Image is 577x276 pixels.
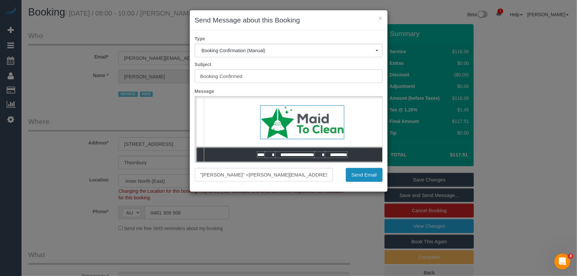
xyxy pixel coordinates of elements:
[190,88,388,95] label: Message
[346,168,383,182] button: Send Email
[195,44,383,57] button: Booking Confirmation (Manual)
[190,35,388,42] label: Type
[190,61,388,68] label: Subject
[555,254,570,269] iframe: Intercom live chat
[568,254,573,259] span: 3
[202,48,376,53] span: Booking Confirmation (Manual)
[195,15,383,25] h3: Send Message about this Booking
[195,69,383,83] input: Subject
[378,15,382,21] button: ×
[195,97,382,200] iframe: Rich Text Editor, editor1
